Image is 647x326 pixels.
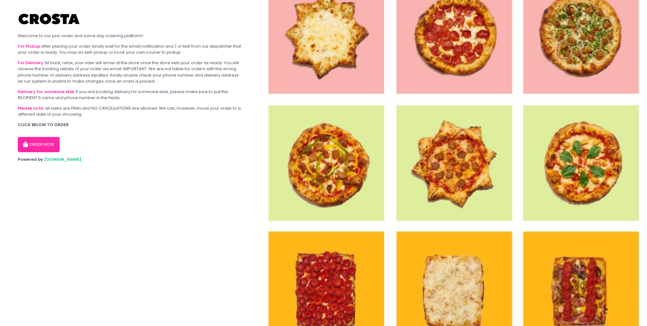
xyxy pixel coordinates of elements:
div: After placing your order, kindly wait for the email notification and / or text from our dispatche... [18,43,241,56]
b: For Pickup [18,43,40,49]
div: Welcome to our pre-order and same day ordering platform! [18,33,241,39]
b: Delivery for someone else: [18,89,75,95]
img: Crosta Pizzeria [18,10,81,29]
div: all sales are FINAL and NO CANCELLATIONS are allowed. We can, however, move your order to a diffe... [18,105,241,118]
div: If you are booking delivery for someone else, please make sure to put the RECIPIENT'S name and ph... [18,89,241,101]
b: Please note: [18,105,44,111]
div: Powered by [18,156,241,163]
div: Sit back, relax, your rider will arrive at the store once the store sets your order as ready. You... [18,60,241,85]
button: ORDER NOW [18,137,60,152]
b: For Delivery [18,60,43,66]
a: [DOMAIN_NAME] [44,156,82,162]
div: CLICK BELOW TO ORDER [18,122,241,128]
